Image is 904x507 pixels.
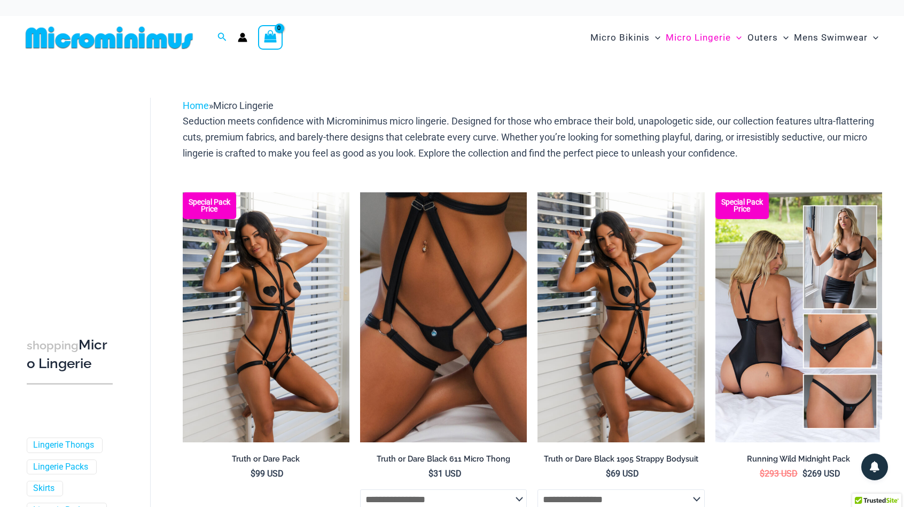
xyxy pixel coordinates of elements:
a: Running Wild Midnight Pack [715,454,882,468]
bdi: 31 USD [428,469,462,479]
a: Home [183,100,209,111]
bdi: 293 USD [760,469,798,479]
h3: Micro Lingerie [27,336,113,373]
h2: Truth or Dare Black 1905 Strappy Bodysuit [537,454,704,464]
span: Menu Toggle [868,24,878,51]
nav: Site Navigation [586,20,883,56]
a: Truth or Dare Black 1905 Strappy Bodysuit [537,454,704,468]
span: $ [760,469,765,479]
bdi: 69 USD [606,469,639,479]
span: Menu Toggle [731,24,742,51]
a: Lingerie Packs [33,462,88,473]
a: Truth or Dare Pack [183,454,349,468]
span: $ [606,469,611,479]
a: Truth or Dare Black 1905 Bodysuit 611 Micro 07 Truth or Dare Black 1905 Bodysuit 611 Micro 06Trut... [183,192,349,442]
span: Micro Lingerie [213,100,274,111]
a: View Shopping Cart, empty [258,25,283,50]
h2: Truth or Dare Pack [183,454,349,464]
a: Search icon link [217,31,227,44]
span: $ [251,469,255,479]
span: shopping [27,339,79,352]
a: Truth or Dare Black 1905 Bodysuit 611 Micro 07Truth or Dare Black 1905 Bodysuit 611 Micro 05Truth... [537,192,704,442]
span: Micro Lingerie [666,24,731,51]
a: Skirts [33,483,54,494]
a: All Styles (1) Running Wild Midnight 1052 Top 6512 Bottom 04Running Wild Midnight 1052 Top 6512 B... [715,192,882,442]
a: Account icon link [238,33,247,42]
p: Seduction meets confidence with Microminimus micro lingerie. Designed for those who embrace their... [183,113,882,161]
a: Truth or Dare Black 611 Micro Thong [360,454,527,468]
img: Truth or Dare Black Micro 02 [360,192,527,442]
a: Micro LingerieMenu ToggleMenu Toggle [663,21,744,54]
span: $ [802,469,807,479]
img: MM SHOP LOGO FLAT [21,26,197,50]
a: Micro BikinisMenu ToggleMenu Toggle [588,21,663,54]
img: All Styles (1) [715,192,882,442]
h2: Running Wild Midnight Pack [715,454,882,464]
span: $ [428,469,433,479]
a: Truth or Dare Black Micro 02Truth or Dare Black 1905 Bodysuit 611 Micro 12Truth or Dare Black 190... [360,192,527,442]
b: Special Pack Price [715,199,769,213]
span: Outers [747,24,778,51]
img: Truth or Dare Black 1905 Bodysuit 611 Micro 07 [537,192,704,442]
a: OutersMenu ToggleMenu Toggle [745,21,791,54]
h2: Truth or Dare Black 611 Micro Thong [360,454,527,464]
img: Truth or Dare Black 1905 Bodysuit 611 Micro 07 [183,192,349,442]
b: Special Pack Price [183,199,236,213]
iframe: TrustedSite Certified [27,89,123,303]
a: Mens SwimwearMenu ToggleMenu Toggle [791,21,881,54]
a: Lingerie Thongs [33,440,94,451]
span: » [183,100,274,111]
span: Mens Swimwear [794,24,868,51]
span: Menu Toggle [778,24,789,51]
bdi: 269 USD [802,469,840,479]
span: Micro Bikinis [590,24,650,51]
span: Menu Toggle [650,24,660,51]
bdi: 99 USD [251,469,284,479]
